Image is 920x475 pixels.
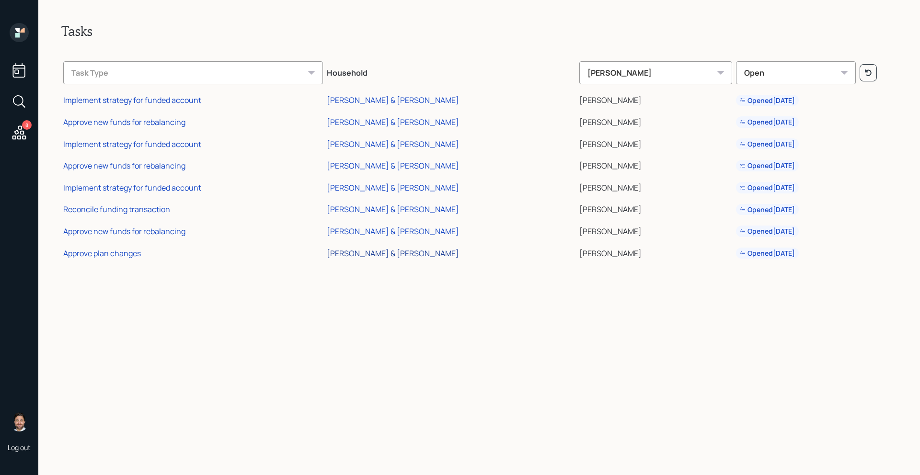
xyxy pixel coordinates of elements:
[740,249,795,258] div: Opened [DATE]
[325,55,577,88] th: Household
[63,204,170,215] div: Reconcile funding transaction
[63,182,201,193] div: Implement strategy for funded account
[63,139,201,149] div: Implement strategy for funded account
[740,183,795,192] div: Opened [DATE]
[22,120,32,130] div: 8
[61,23,897,39] h2: Tasks
[63,95,201,105] div: Implement strategy for funded account
[327,160,459,171] div: [PERSON_NAME] & [PERSON_NAME]
[579,61,732,84] div: [PERSON_NAME]
[327,226,459,237] div: [PERSON_NAME] & [PERSON_NAME]
[63,248,141,259] div: Approve plan changes
[740,205,795,215] div: Opened [DATE]
[327,117,459,127] div: [PERSON_NAME] & [PERSON_NAME]
[10,412,29,431] img: michael-russo-headshot.png
[736,61,856,84] div: Open
[740,96,795,105] div: Opened [DATE]
[577,175,734,197] td: [PERSON_NAME]
[740,226,795,236] div: Opened [DATE]
[577,110,734,132] td: [PERSON_NAME]
[63,226,185,237] div: Approve new funds for rebalancing
[740,117,795,127] div: Opened [DATE]
[577,132,734,154] td: [PERSON_NAME]
[577,241,734,263] td: [PERSON_NAME]
[327,139,459,149] div: [PERSON_NAME] & [PERSON_NAME]
[8,443,31,452] div: Log out
[327,95,459,105] div: [PERSON_NAME] & [PERSON_NAME]
[327,248,459,259] div: [PERSON_NAME] & [PERSON_NAME]
[577,197,734,219] td: [PERSON_NAME]
[740,139,795,149] div: Opened [DATE]
[577,153,734,175] td: [PERSON_NAME]
[63,61,323,84] div: Task Type
[577,88,734,110] td: [PERSON_NAME]
[327,182,459,193] div: [PERSON_NAME] & [PERSON_NAME]
[740,161,795,170] div: Opened [DATE]
[63,160,185,171] div: Approve new funds for rebalancing
[577,219,734,241] td: [PERSON_NAME]
[327,204,459,215] div: [PERSON_NAME] & [PERSON_NAME]
[63,117,185,127] div: Approve new funds for rebalancing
